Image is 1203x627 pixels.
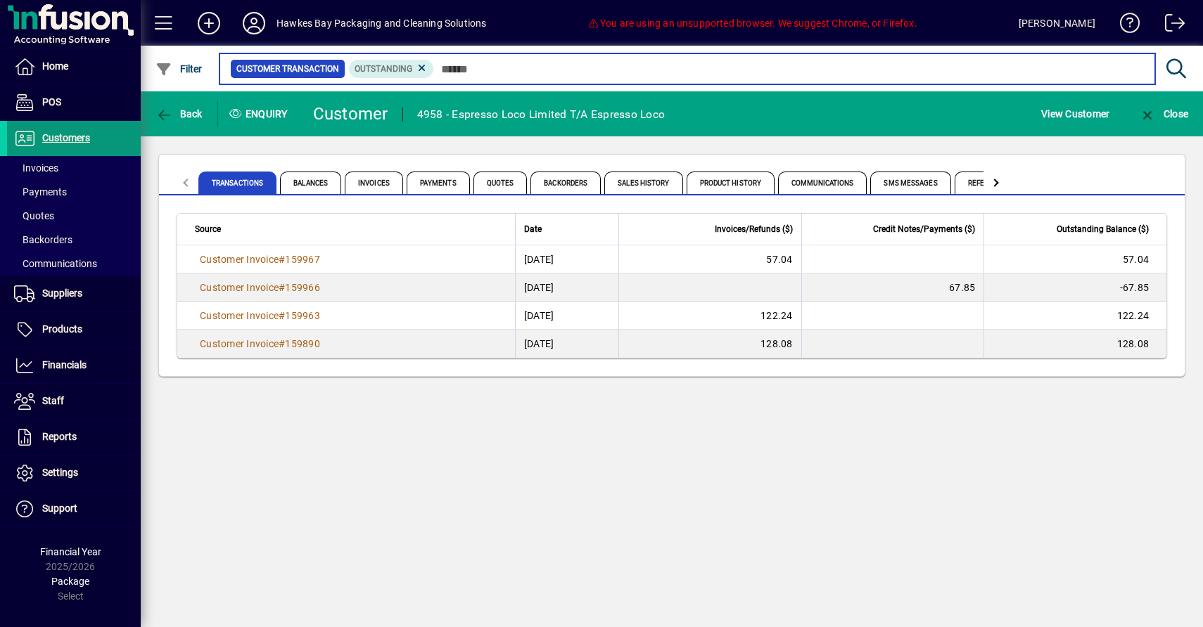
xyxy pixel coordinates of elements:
[200,282,279,293] span: Customer Invoice
[618,302,801,330] td: 122.24
[42,60,68,72] span: Home
[14,186,67,198] span: Payments
[355,64,412,74] span: Outstanding
[279,310,285,321] span: #
[515,245,618,273] td: [DATE]
[42,323,82,335] span: Products
[141,101,218,127] app-page-header-button: Back
[515,302,618,330] td: [DATE]
[618,330,801,358] td: 128.08
[200,310,279,321] span: Customer Invoice
[524,221,542,237] span: Date
[40,546,101,557] span: Financial Year
[280,172,341,194] span: Balances
[984,245,1166,273] td: 57.04
[195,221,221,237] span: Source
[42,467,78,478] span: Settings
[42,96,61,108] span: POS
[349,60,434,78] mat-chip: Outstanding Status: Outstanding
[7,252,141,276] a: Communications
[42,503,77,514] span: Support
[801,273,984,302] td: 67.85
[200,338,279,349] span: Customer Invoice
[231,11,276,36] button: Profile
[604,172,682,194] span: Sales History
[14,162,58,174] span: Invoices
[14,234,72,245] span: Backorders
[473,172,528,194] span: Quotes
[407,172,470,194] span: Payments
[218,103,303,125] div: Enquiry
[276,12,487,34] div: Hawkes Bay Packaging and Cleaning Solutions
[279,254,285,265] span: #
[7,384,141,419] a: Staff
[984,330,1166,358] td: 128.08
[279,338,285,349] span: #
[155,108,203,119] span: Back
[7,348,141,383] a: Financials
[42,287,82,299] span: Suppliers
[195,280,325,295] a: Customer Invoice#159966
[515,330,618,358] td: [DATE]
[1139,108,1188,119] span: Close
[279,282,285,293] span: #
[345,172,403,194] span: Invoices
[7,49,141,84] a: Home
[195,336,325,351] a: Customer Invoice#159890
[1041,103,1109,125] span: View Customer
[984,273,1166,302] td: -67.85
[7,491,141,526] a: Support
[7,455,141,491] a: Settings
[1154,3,1185,49] a: Logout
[51,576,89,587] span: Package
[7,204,141,228] a: Quotes
[7,420,141,455] a: Reports
[715,221,793,237] span: Invoices/Refunds ($)
[1135,101,1192,127] button: Close
[285,310,320,321] span: 159963
[1124,101,1203,127] app-page-header-button: Close enquiry
[778,172,867,194] span: Communications
[1109,3,1140,49] a: Knowledge Base
[155,63,203,75] span: Filter
[530,172,601,194] span: Backorders
[195,308,325,323] a: Customer Invoice#159963
[152,101,206,127] button: Back
[42,395,64,406] span: Staff
[285,338,320,349] span: 159890
[285,254,320,265] span: 159967
[195,252,325,267] a: Customer Invoice#159967
[14,210,54,221] span: Quotes
[7,312,141,347] a: Products
[42,359,87,370] span: Financials
[7,180,141,204] a: Payments
[618,245,801,273] td: 57.04
[198,172,276,194] span: Transactions
[417,103,666,126] div: 4958 - Espresso Loco Limited T/A Espresso Loco
[285,282,320,293] span: 159966
[687,172,775,194] span: Product History
[1038,101,1113,127] button: View Customer
[955,172,1024,194] span: References
[236,62,339,76] span: Customer Transaction
[515,273,618,302] td: [DATE]
[152,56,206,82] button: Filter
[7,156,141,180] a: Invoices
[587,18,917,29] span: You are using an unsupported browser. We suggest Chrome, or Firefox.
[42,132,90,143] span: Customers
[313,103,388,125] div: Customer
[7,276,141,311] a: Suppliers
[524,221,610,237] div: Date
[7,228,141,252] a: Backorders
[7,85,141,120] a: POS
[1057,221,1149,237] span: Outstanding Balance ($)
[14,258,97,269] span: Communications
[42,431,77,442] span: Reports
[870,172,950,194] span: SMS Messages
[186,11,231,36] button: Add
[1019,12,1095,34] div: [PERSON_NAME]
[873,221,975,237] span: Credit Notes/Payments ($)
[200,254,279,265] span: Customer Invoice
[984,302,1166,330] td: 122.24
